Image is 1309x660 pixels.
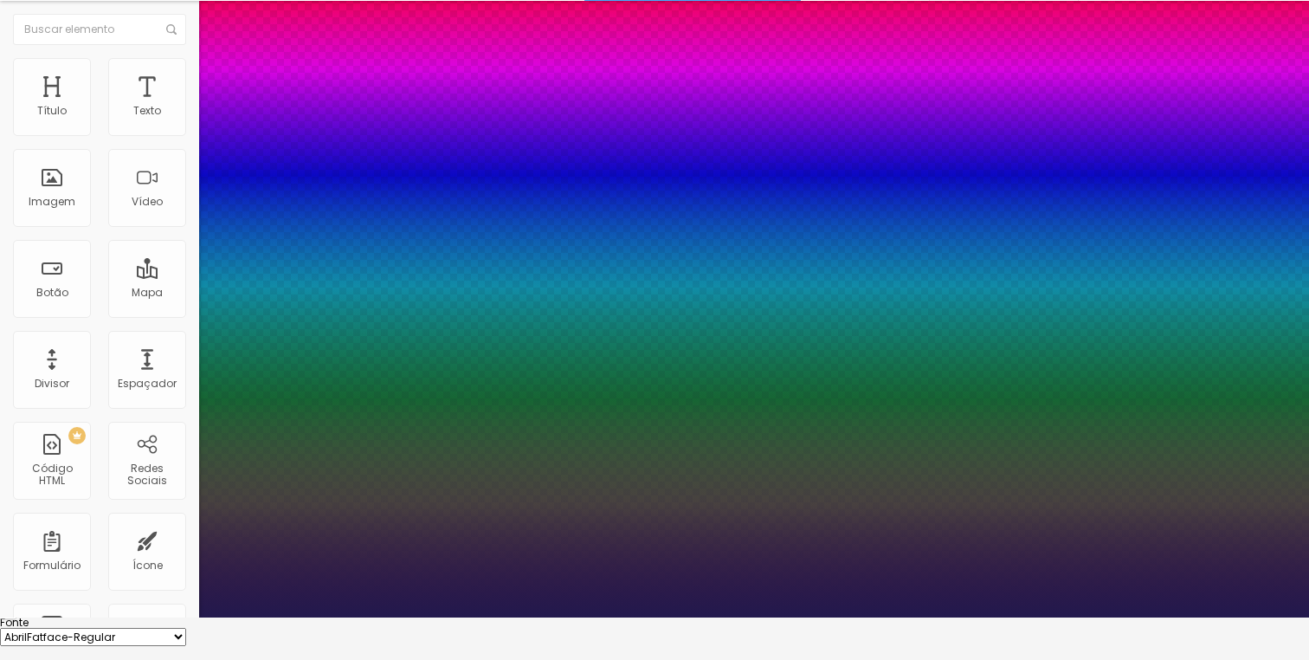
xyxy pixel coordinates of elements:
div: Espaçador [118,378,177,390]
div: Código HTML [17,463,86,488]
img: Icone [166,24,177,35]
div: Mapa [132,287,163,299]
div: Título [37,105,67,117]
div: Botão [36,287,68,299]
div: Ícone [132,560,163,572]
div: Divisor [35,378,69,390]
div: Redes Sociais [113,463,181,488]
div: Imagem [29,196,75,208]
div: Texto [133,105,161,117]
div: Formulário [23,560,81,572]
input: Buscar elemento [13,14,186,45]
div: Vídeo [132,196,163,208]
